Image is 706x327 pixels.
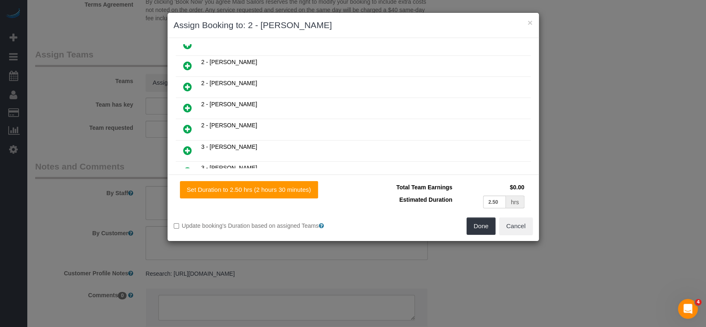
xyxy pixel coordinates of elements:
[201,165,257,171] span: 3 - [PERSON_NAME]
[399,196,452,203] span: Estimated Duration
[180,181,318,198] button: Set Duration to 2.50 hrs (2 hours 30 minutes)
[201,143,257,150] span: 3 - [PERSON_NAME]
[201,122,257,129] span: 2 - [PERSON_NAME]
[695,299,701,306] span: 4
[174,223,179,229] input: Update booking's Duration based on assigned Teams
[359,181,455,193] td: Total Team Earnings
[506,196,524,208] div: hrs
[467,217,495,235] button: Done
[174,222,347,230] label: Update booking's Duration based on assigned Teams
[201,59,257,65] span: 2 - [PERSON_NAME]
[201,101,257,107] span: 2 - [PERSON_NAME]
[678,299,698,319] iframe: Intercom live chat
[499,217,533,235] button: Cancel
[455,181,527,193] td: $0.00
[201,38,257,44] span: 2 - [PERSON_NAME]
[527,18,532,27] button: ×
[174,19,533,31] h3: Assign Booking to: 2 - [PERSON_NAME]
[201,80,257,86] span: 2 - [PERSON_NAME]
